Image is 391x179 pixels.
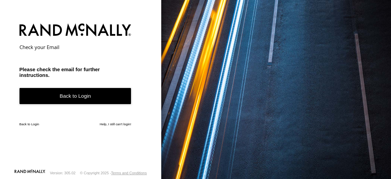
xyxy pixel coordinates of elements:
h2: Check your Email [19,44,131,50]
div: Version: 305.02 [50,171,76,175]
img: Rand McNally [19,22,131,39]
div: © Copyright 2025 - [80,171,147,175]
h3: Please check the email for further instructions. [19,66,131,78]
a: Help, I still can't login! [100,122,131,126]
a: Visit our Website [14,170,45,176]
a: Back to Login [19,88,131,104]
a: Terms and Conditions [111,171,147,175]
a: Back to Login [19,122,39,126]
